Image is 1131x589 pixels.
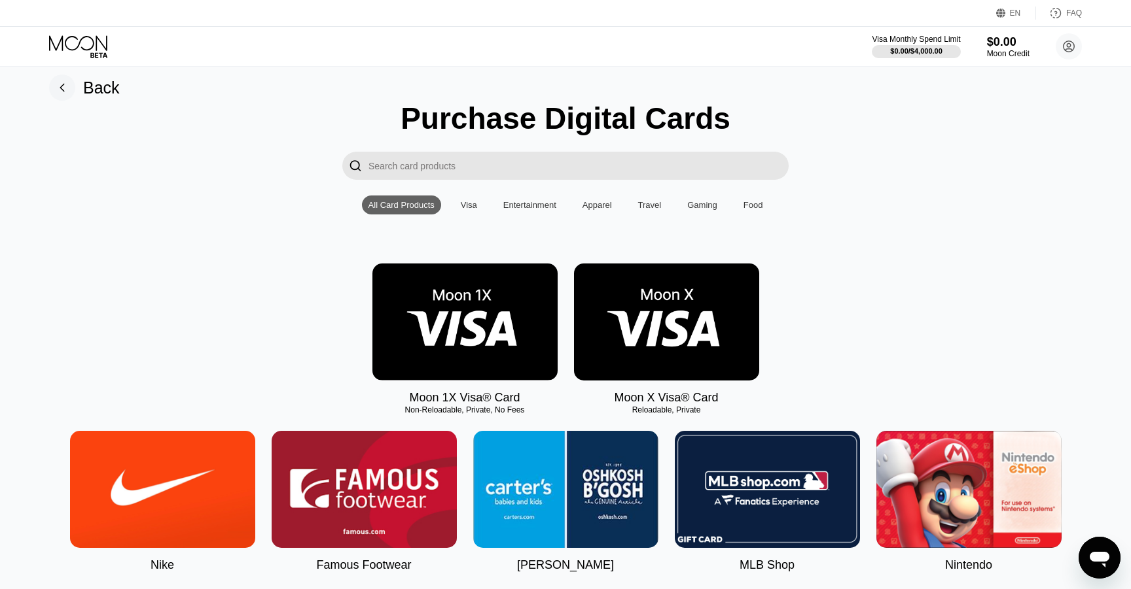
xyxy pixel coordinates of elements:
[987,35,1030,49] div: $0.00
[49,75,120,101] div: Back
[454,195,484,214] div: Visa
[368,152,789,180] input: Search card products
[996,7,1036,20] div: EN
[517,558,614,572] div: [PERSON_NAME]
[1079,537,1121,579] iframe: Button to launch messaging window
[1036,7,1082,20] div: FAQ
[737,195,770,214] div: Food
[987,35,1030,58] div: $0.00Moon Credit
[349,158,362,173] div: 
[687,200,717,210] div: Gaming
[83,78,120,97] div: Back
[632,195,668,214] div: Travel
[368,200,435,210] div: All Card Products
[409,391,520,405] div: Moon 1X Visa® Card
[744,200,763,210] div: Food
[872,35,960,58] div: Visa Monthly Spend Limit$0.00/$4,000.00
[362,195,441,214] div: All Card Products
[890,47,942,55] div: $0.00 / $4,000.00
[638,200,662,210] div: Travel
[461,200,477,210] div: Visa
[503,200,556,210] div: Entertainment
[945,558,992,572] div: Nintendo
[372,405,558,414] div: Non-Reloadable, Private, No Fees
[583,200,612,210] div: Apparel
[576,195,619,214] div: Apparel
[740,558,795,572] div: MLB Shop
[614,391,718,405] div: Moon X Visa® Card
[681,195,724,214] div: Gaming
[151,558,174,572] div: Nike
[1066,8,1082,18] div: FAQ
[497,195,563,214] div: Entertainment
[316,558,411,572] div: Famous Footwear
[401,101,730,136] div: Purchase Digital Cards
[1010,8,1021,18] div: EN
[872,35,960,44] div: Visa Monthly Spend Limit
[574,405,759,414] div: Reloadable, Private
[987,49,1030,58] div: Moon Credit
[342,152,368,180] div: 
